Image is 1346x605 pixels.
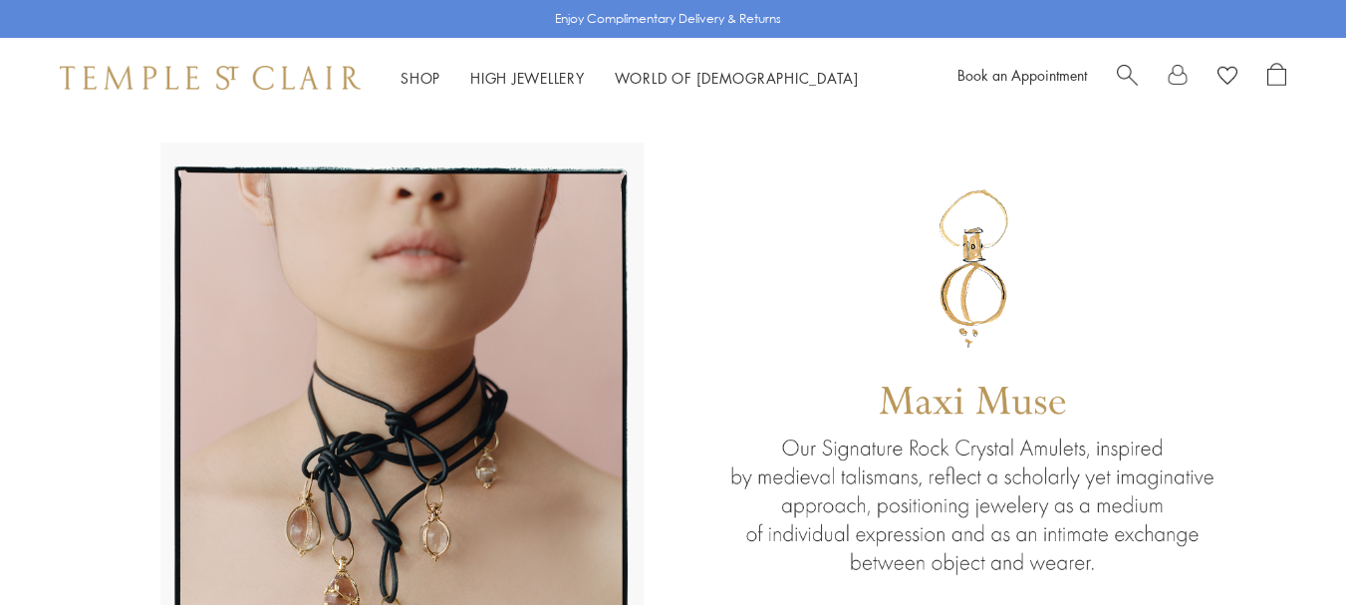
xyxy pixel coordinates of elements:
img: Temple St. Clair [60,66,361,90]
a: Search [1117,63,1138,93]
a: Open Shopping Bag [1267,63,1286,93]
a: ShopShop [401,68,440,88]
a: High JewelleryHigh Jewellery [470,68,585,88]
nav: Main navigation [401,66,859,91]
a: Book an Appointment [957,65,1087,85]
a: View Wishlist [1217,63,1237,93]
p: Enjoy Complimentary Delivery & Returns [555,9,781,29]
a: World of [DEMOGRAPHIC_DATA]World of [DEMOGRAPHIC_DATA] [615,68,859,88]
